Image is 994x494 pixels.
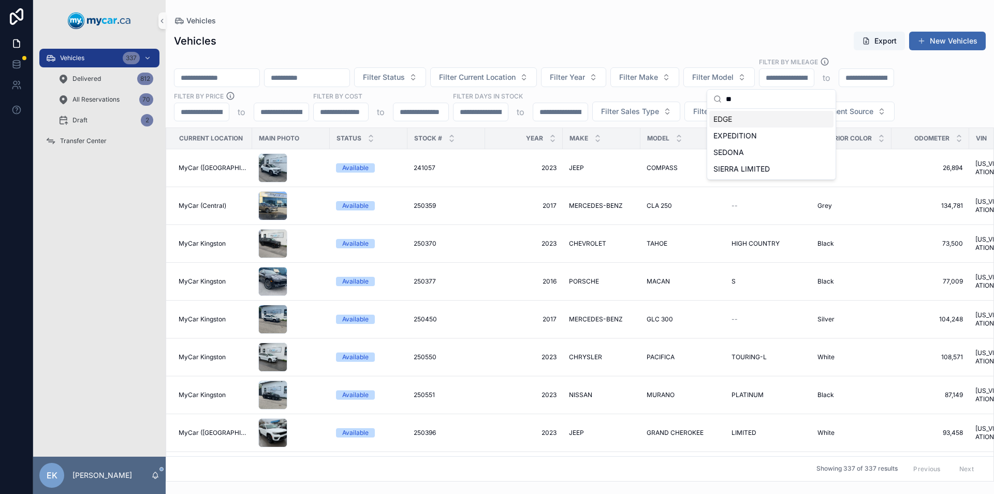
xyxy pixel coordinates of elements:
[72,95,120,104] span: All Reservations
[342,390,369,400] div: Available
[414,391,435,399] span: 250551
[414,202,479,210] a: 250359
[179,391,226,399] span: MyCar Kingston
[414,134,442,143] span: Stock #
[976,134,987,143] span: VIN
[491,164,557,172] span: 2023
[47,469,57,482] span: EK
[238,106,245,118] p: to
[491,353,557,361] a: 2023
[569,353,634,361] a: CHRYSLER
[592,102,680,121] button: Select Button
[898,239,963,248] a: 73,500
[817,239,834,248] span: Black
[647,164,678,172] span: COMPASS
[336,315,401,324] a: Available
[414,429,479,437] a: 250396
[569,315,623,323] span: MERCEDES-BENZ
[647,239,667,248] span: TAHOE
[414,353,436,361] span: 250550
[817,391,885,399] a: Black
[39,49,159,67] a: Vehicles337
[909,32,986,50] button: New Vehicles
[713,114,732,124] span: EDGE
[569,134,588,143] span: Make
[647,429,704,437] span: GRAND CHEROKEE
[647,277,670,286] span: MACAN
[732,202,805,210] a: --
[601,106,659,117] span: Filter Sales Type
[569,164,584,172] span: JEEP
[569,391,592,399] span: NISSAN
[60,137,107,145] span: Transfer Center
[72,116,87,124] span: Draft
[816,465,898,473] span: Showing 337 of 337 results
[414,353,479,361] a: 250550
[732,277,736,286] span: S
[817,202,885,210] a: Grey
[817,353,835,361] span: White
[123,52,140,64] div: 337
[817,429,885,437] a: White
[179,277,246,286] a: MyCar Kingston
[179,202,246,210] a: MyCar (Central)
[179,315,226,323] span: MyCar Kingston
[817,202,832,210] span: Grey
[179,315,246,323] a: MyCar Kingston
[52,69,159,88] a: Delivered812
[569,239,634,248] a: CHEVROLET
[732,315,805,323] a: --
[414,164,479,172] a: 241057
[174,91,224,101] label: FILTER BY PRICE
[732,239,805,248] a: HIGH COUNTRY
[817,164,885,172] a: --
[491,277,557,286] a: 2016
[72,470,132,481] p: [PERSON_NAME]
[817,391,834,399] span: Black
[414,164,435,172] span: 241057
[491,315,557,323] a: 2017
[179,134,243,143] span: Current Location
[817,315,885,323] a: Silver
[898,353,963,361] a: 108,571
[854,32,905,50] button: Export
[414,429,436,437] span: 250396
[414,239,436,248] span: 250370
[491,239,557,248] a: 2023
[569,164,634,172] a: JEEP
[336,277,401,286] a: Available
[342,277,369,286] div: Available
[52,111,159,130] a: Draft2
[569,239,606,248] span: CHEVROLET
[898,202,963,210] span: 134,781
[610,67,679,87] button: Select Button
[647,391,675,399] span: MURANO
[713,131,757,141] span: EXPEDITION
[569,202,623,210] span: MERCEDES-BENZ
[732,353,767,361] span: TOURING-L
[336,352,401,362] a: Available
[647,429,719,437] a: GRAND CHEROKEE
[541,67,606,87] button: Select Button
[759,57,818,66] label: Filter By Mileage
[342,239,369,248] div: Available
[898,391,963,399] a: 87,149
[732,429,805,437] a: LIMITED
[414,315,437,323] span: 250450
[342,352,369,362] div: Available
[342,201,369,210] div: Available
[898,277,963,286] a: 77,009
[60,54,84,62] span: Vehicles
[898,315,963,323] span: 104,248
[569,315,634,323] a: MERCEDES-BENZ
[526,134,543,143] span: Year
[491,391,557,399] a: 2023
[179,429,246,437] span: MyCar ([GEOGRAPHIC_DATA])
[336,239,401,248] a: Available
[898,164,963,172] a: 26,894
